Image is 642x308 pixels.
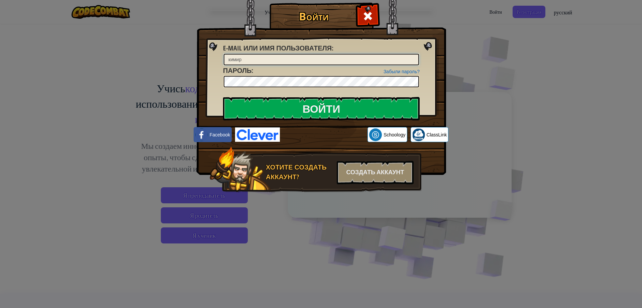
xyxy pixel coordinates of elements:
div: Хотите создать аккаунт? [266,163,333,182]
img: facebook_small.png [195,128,208,141]
img: classlink-logo-small.png [412,128,425,141]
label: : [223,66,253,76]
label: : [223,43,333,53]
span: Facebook [210,131,230,138]
iframe: Кнопка "Войти с аккаунтом Google" [280,127,367,142]
span: ClassLink [427,131,447,138]
span: Schoology [384,131,405,138]
img: clever-logo-blue.png [235,127,280,142]
div: Создать аккаунт [337,161,414,184]
span: E-mail или имя пользователя [223,43,332,53]
input: Войти [223,97,420,120]
h1: Войти [271,10,356,22]
img: schoology.png [369,128,382,141]
a: Забыли пароль? [384,69,420,74]
span: Пароль [223,66,251,75]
